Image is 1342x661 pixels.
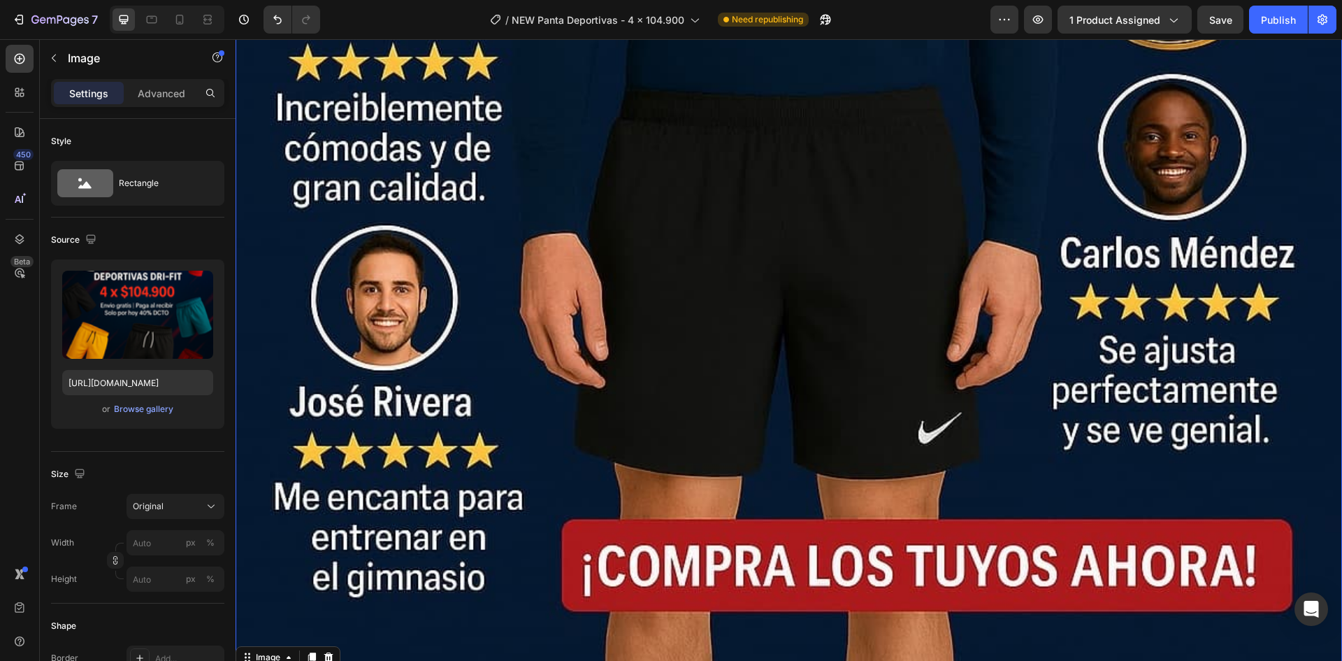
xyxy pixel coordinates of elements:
div: Style [51,135,71,148]
span: or [102,401,110,418]
div: Undo/Redo [264,6,320,34]
div: px [186,536,196,549]
span: Save [1209,14,1232,26]
div: 450 [13,149,34,160]
button: px [202,571,219,588]
p: Advanced [138,86,185,101]
button: Publish [1249,6,1308,34]
div: px [186,573,196,585]
input: px% [127,567,224,592]
span: NEW Panta Deportivas - 4 x 104.900 [512,13,684,27]
button: 1 product assigned [1058,6,1192,34]
button: % [182,534,199,551]
div: % [206,573,215,585]
label: Width [51,536,74,549]
input: px% [127,530,224,555]
button: Original [127,494,224,519]
img: preview-image [62,271,213,359]
div: % [206,536,215,549]
button: % [182,571,199,588]
div: Beta [10,256,34,267]
p: 7 [92,11,98,28]
p: Image [68,50,187,66]
div: Publish [1261,13,1296,27]
iframe: Design area [236,39,1342,661]
span: Need republishing [732,13,803,26]
button: Browse gallery [113,402,174,416]
span: / [505,13,509,27]
div: Browse gallery [114,403,173,415]
label: Frame [51,500,77,513]
div: Shape [51,620,76,632]
p: Settings [69,86,108,101]
input: https://example.com/image.jpg [62,370,213,395]
button: 7 [6,6,104,34]
button: px [202,534,219,551]
div: Size [51,465,88,484]
span: 1 product assigned [1069,13,1160,27]
span: Original [133,500,164,513]
div: Image [17,612,48,625]
div: Rectangle [119,167,204,199]
label: Height [51,573,77,585]
div: Open Intercom Messenger [1294,592,1328,626]
div: Source [51,231,99,250]
button: Save [1197,6,1243,34]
